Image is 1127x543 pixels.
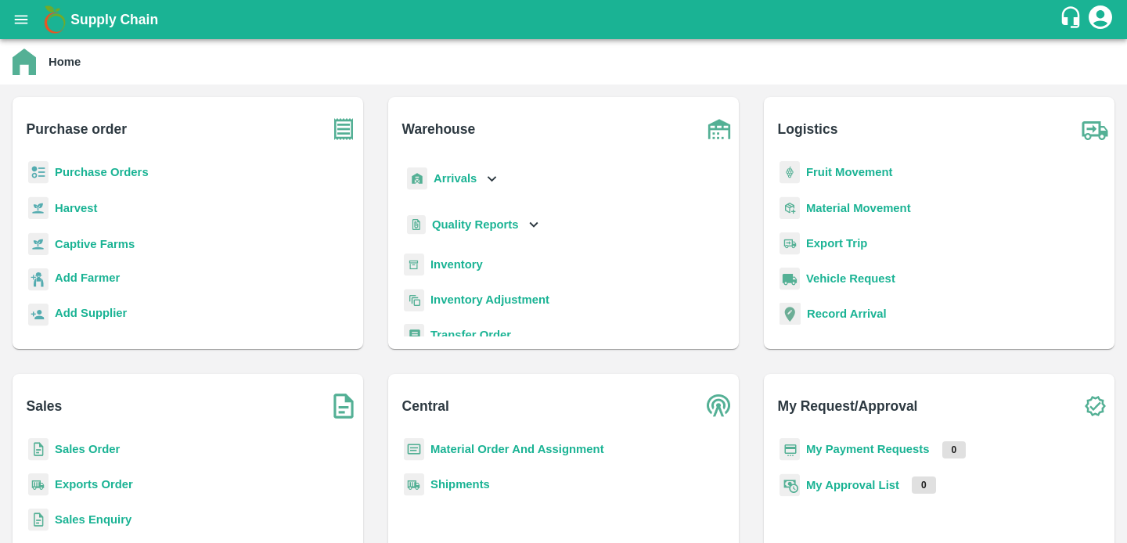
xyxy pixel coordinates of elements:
[780,196,800,220] img: material
[780,473,800,497] img: approval
[806,443,930,455] a: My Payment Requests
[55,513,131,526] a: Sales Enquiry
[28,473,49,496] img: shipments
[55,202,97,214] a: Harvest
[404,289,424,311] img: inventory
[55,269,120,290] a: Add Farmer
[407,167,427,190] img: whArrival
[778,395,918,417] b: My Request/Approval
[55,304,127,325] a: Add Supplier
[70,9,1059,31] a: Supply Chain
[3,2,39,38] button: open drawer
[700,387,739,426] img: central
[70,12,158,27] b: Supply Chain
[1059,5,1086,34] div: customer-support
[780,232,800,255] img: delivery
[1075,387,1114,426] img: check
[430,443,604,455] a: Material Order And Assignment
[55,478,133,491] a: Exports Order
[430,293,549,306] a: Inventory Adjustment
[806,237,867,250] a: Export Trip
[807,307,887,320] a: Record Arrival
[324,387,363,426] img: soSales
[404,324,424,347] img: whTransfer
[55,307,127,319] b: Add Supplier
[404,473,424,496] img: shipments
[28,509,49,531] img: sales
[324,110,363,149] img: purchase
[942,441,967,458] p: 0
[27,118,127,140] b: Purchase order
[404,161,501,196] div: Arrivals
[404,254,424,276] img: whInventory
[430,258,483,271] a: Inventory
[28,268,49,291] img: farmer
[55,443,120,455] a: Sales Order
[55,271,120,284] b: Add Farmer
[27,395,63,417] b: Sales
[404,209,542,241] div: Quality Reports
[28,438,49,461] img: sales
[806,479,899,491] a: My Approval List
[55,238,135,250] a: Captive Farms
[402,395,449,417] b: Central
[1075,110,1114,149] img: truck
[700,110,739,149] img: warehouse
[780,438,800,461] img: payment
[402,118,476,140] b: Warehouse
[778,118,838,140] b: Logistics
[28,161,49,184] img: reciept
[434,172,477,185] b: Arrivals
[28,232,49,256] img: harvest
[912,476,936,494] p: 0
[49,56,81,68] b: Home
[13,49,36,75] img: home
[39,4,70,35] img: logo
[28,196,49,220] img: harvest
[404,438,424,461] img: centralMaterial
[1086,3,1114,36] div: account of current user
[55,166,149,178] a: Purchase Orders
[780,268,800,290] img: vehicle
[28,304,49,326] img: supplier
[780,303,801,325] img: recordArrival
[806,202,911,214] a: Material Movement
[407,215,426,235] img: qualityReport
[806,272,895,285] a: Vehicle Request
[432,218,519,231] b: Quality Reports
[780,161,800,184] img: fruit
[430,478,490,491] a: Shipments
[430,329,511,341] a: Transfer Order
[806,166,893,178] a: Fruit Movement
